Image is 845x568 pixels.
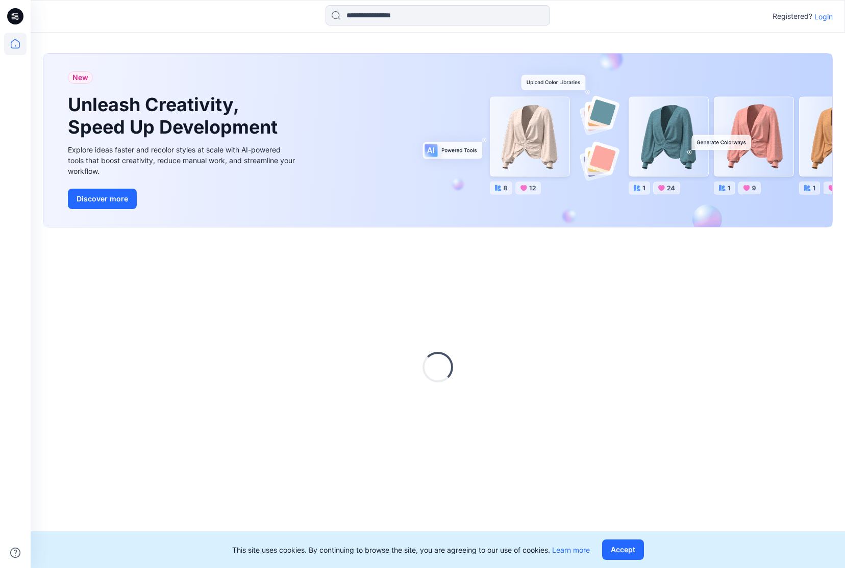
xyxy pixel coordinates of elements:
h1: Unleash Creativity, Speed Up Development [68,94,282,138]
div: Explore ideas faster and recolor styles at scale with AI-powered tools that boost creativity, red... [68,144,297,176]
p: This site uses cookies. By continuing to browse the site, you are agreeing to our use of cookies. [232,545,590,555]
span: New [72,71,88,84]
button: Discover more [68,189,137,209]
p: Registered? [773,10,812,22]
a: Learn more [552,546,590,554]
p: Login [814,11,833,22]
a: Discover more [68,189,297,209]
button: Accept [602,539,644,560]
